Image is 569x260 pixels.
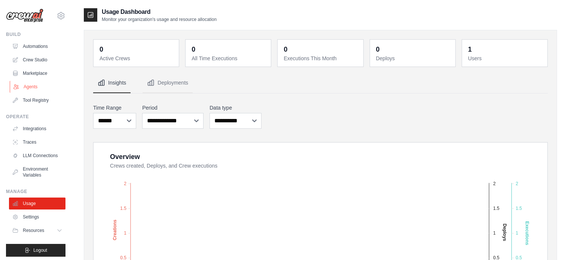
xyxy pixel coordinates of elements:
[6,9,43,23] img: Logo
[376,44,380,55] div: 0
[9,163,65,181] a: Environment Variables
[493,230,496,236] tspan: 1
[102,7,217,16] h2: Usage Dashboard
[9,94,65,106] a: Tool Registry
[6,31,65,37] div: Build
[9,224,65,236] button: Resources
[120,205,126,211] tspan: 1.5
[468,44,472,55] div: 1
[23,227,44,233] span: Resources
[493,205,499,211] tspan: 1.5
[468,55,543,62] dt: Users
[93,73,131,93] button: Insights
[9,136,65,148] a: Traces
[93,104,136,111] label: Time Range
[502,223,507,241] text: Deploys
[6,114,65,120] div: Operate
[516,230,518,236] tspan: 1
[93,73,548,93] nav: Tabs
[100,44,103,55] div: 0
[6,189,65,195] div: Manage
[192,55,266,62] dt: All Time Executions
[9,40,65,52] a: Automations
[516,205,522,211] tspan: 1.5
[9,150,65,162] a: LLM Connections
[376,55,451,62] dt: Deploys
[143,73,193,93] button: Deployments
[124,181,126,186] tspan: 2
[209,104,261,111] label: Data type
[142,104,204,111] label: Period
[6,244,65,257] button: Logout
[110,152,140,162] div: Overview
[33,247,47,253] span: Logout
[124,230,126,236] tspan: 1
[102,16,217,22] p: Monitor your organization's usage and resource allocation
[524,221,530,245] text: Executions
[100,55,174,62] dt: Active Crews
[9,198,65,209] a: Usage
[112,219,117,240] text: Creations
[9,54,65,66] a: Crew Studio
[284,44,287,55] div: 0
[192,44,195,55] div: 0
[10,81,66,93] a: Agents
[110,162,538,169] dt: Crews created, Deploys, and Crew executions
[516,181,518,186] tspan: 2
[9,211,65,223] a: Settings
[9,67,65,79] a: Marketplace
[493,181,496,186] tspan: 2
[9,123,65,135] a: Integrations
[284,55,358,62] dt: Executions This Month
